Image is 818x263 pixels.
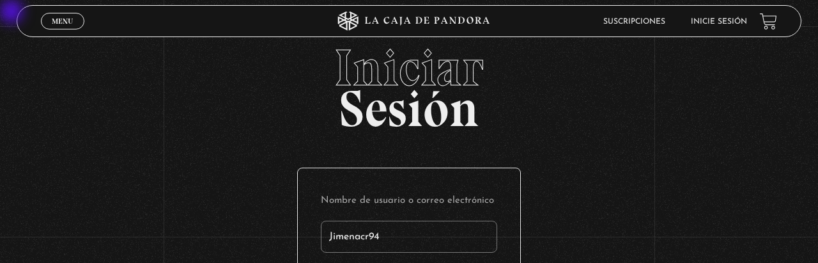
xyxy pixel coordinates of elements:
a: Suscripciones [603,18,665,26]
h2: Sesión [17,42,802,124]
label: Nombre de usuario o correo electrónico [321,191,497,211]
span: Cerrar [48,28,78,37]
a: Inicie sesión [691,18,747,26]
span: Menu [52,17,73,25]
span: Iniciar [17,42,802,93]
a: View your shopping cart [760,13,777,30]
